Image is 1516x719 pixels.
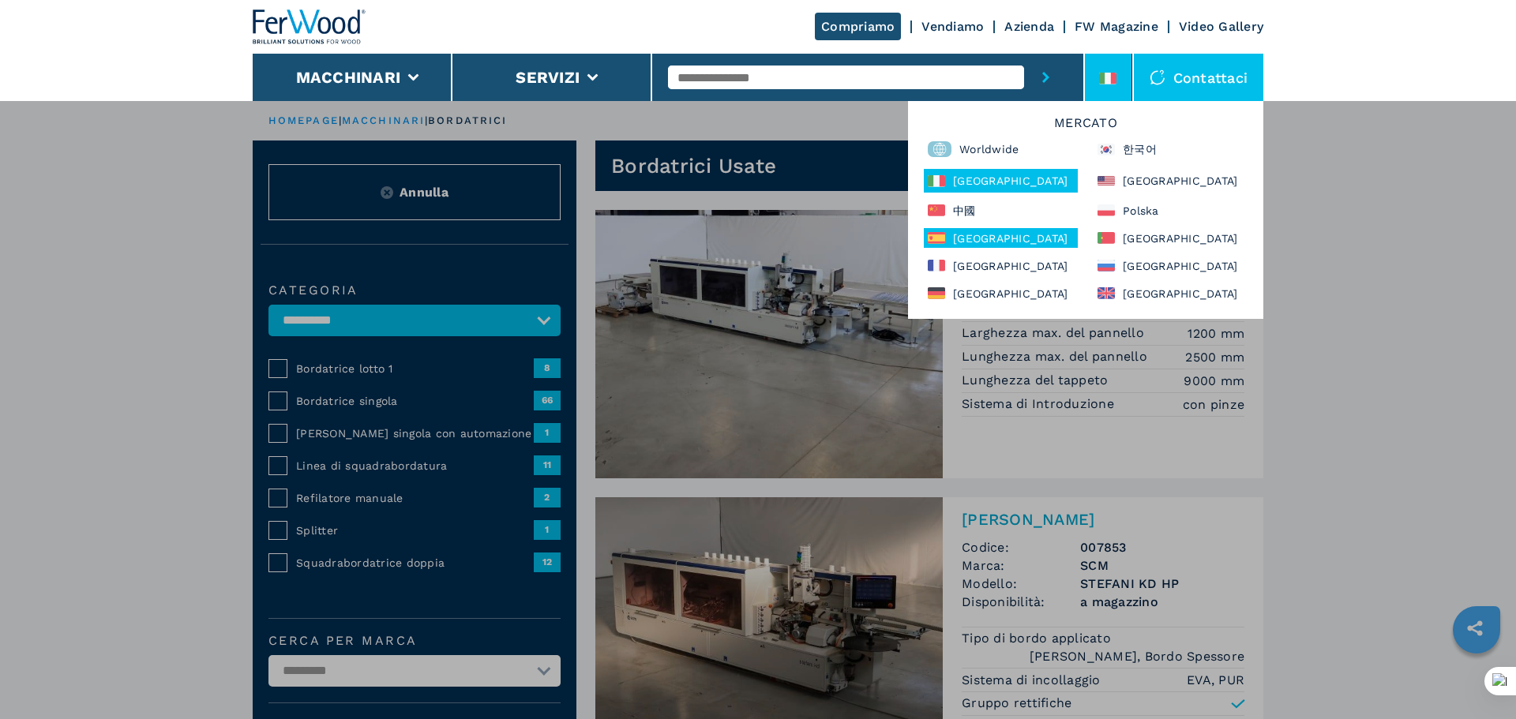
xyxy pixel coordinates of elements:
[1094,200,1248,220] div: Polska
[1094,169,1248,193] div: [GEOGRAPHIC_DATA]
[253,9,366,44] img: Ferwood
[924,200,1078,220] div: 中國
[916,117,1255,137] h6: Mercato
[921,19,984,34] a: Vendiamo
[815,13,901,40] a: Compriamo
[1179,19,1263,34] a: Video Gallery
[516,68,580,87] button: Servizi
[1004,19,1054,34] a: Azienda
[1094,256,1248,275] div: [GEOGRAPHIC_DATA]
[296,68,401,87] button: Macchinari
[924,137,1078,161] div: Worldwide
[924,283,1078,303] div: [GEOGRAPHIC_DATA]
[1134,54,1264,101] div: Contattaci
[924,228,1078,248] div: [GEOGRAPHIC_DATA]
[924,169,1078,193] div: [GEOGRAPHIC_DATA]
[924,256,1078,275] div: [GEOGRAPHIC_DATA]
[1024,54,1068,101] button: submit-button
[1075,19,1158,34] a: FW Magazine
[1094,137,1248,161] div: 한국어
[1150,69,1165,85] img: Contattaci
[1094,283,1248,303] div: [GEOGRAPHIC_DATA]
[1094,228,1248,248] div: [GEOGRAPHIC_DATA]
